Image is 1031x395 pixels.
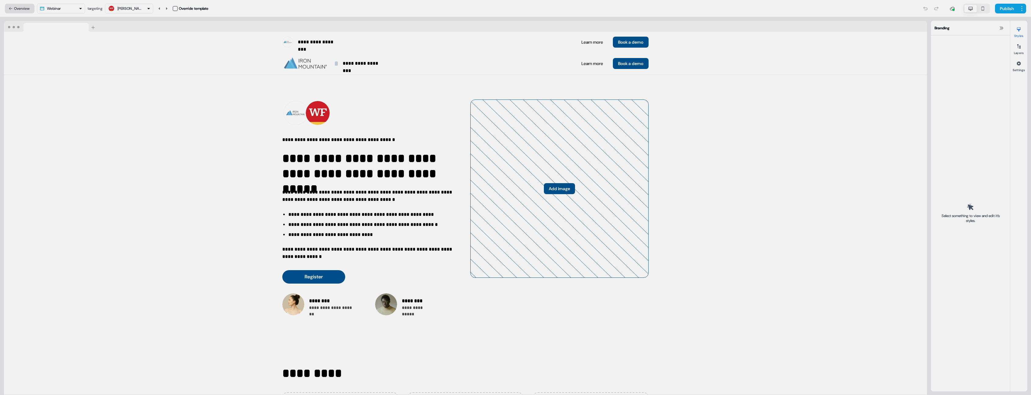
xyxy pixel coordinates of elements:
div: Select something to view and edit it’s styles. [939,213,1001,223]
div: Branding [931,21,1010,35]
div: Learn moreBook a demo [468,58,649,69]
div: Learn moreBook a demo [468,37,649,48]
img: Contact photo [375,293,397,315]
button: Publish [995,4,1018,13]
button: Learn more [577,37,608,48]
img: Browser topbar [4,21,98,32]
button: Add image [544,183,575,194]
button: Styles [1010,24,1027,38]
button: Register [282,270,345,284]
button: Book a demo [613,58,649,69]
button: Book a demo [613,37,649,48]
div: Override template [179,5,208,12]
div: [PERSON_NAME] Fargo [118,5,142,12]
button: Overview [5,4,34,13]
button: Learn more [577,58,608,69]
div: Add image [470,100,649,278]
div: targeting [88,5,103,12]
button: Layers [1010,42,1027,55]
div: Webinar [47,5,61,12]
img: Contact photo [282,293,304,315]
button: Settings [1010,59,1027,72]
button: [PERSON_NAME] Fargo [105,4,153,13]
